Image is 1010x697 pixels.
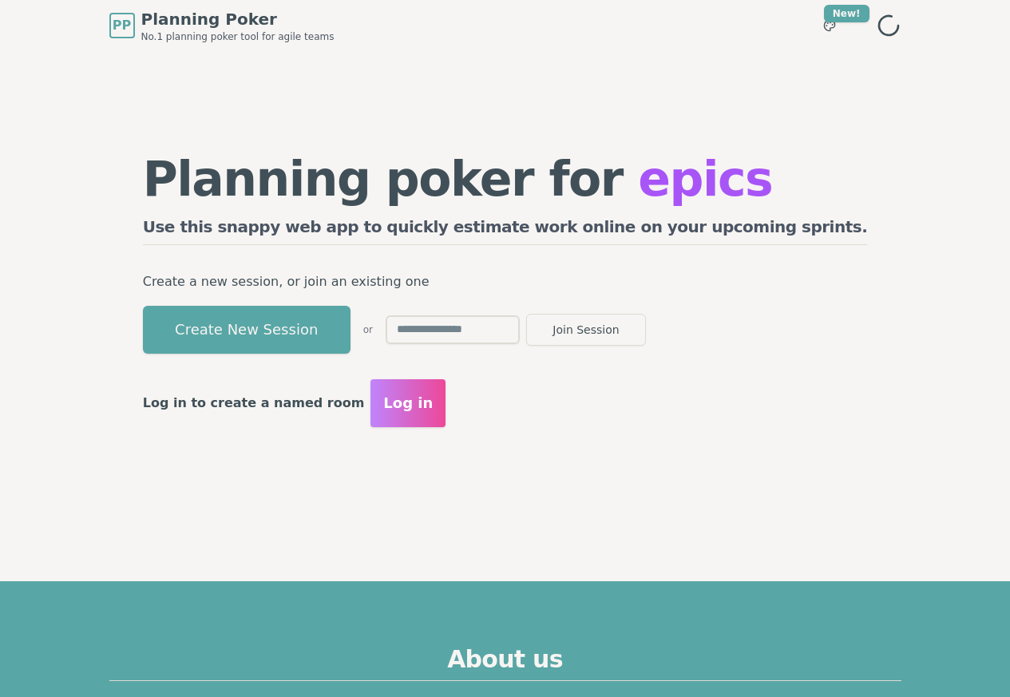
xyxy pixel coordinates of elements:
[141,8,335,30] span: Planning Poker
[815,11,844,40] button: New!
[824,5,869,22] div: New!
[109,8,335,43] a: PPPlanning PokerNo.1 planning poker tool for agile teams
[113,16,131,35] span: PP
[363,323,373,336] span: or
[143,271,868,293] p: Create a new session, or join an existing one
[143,306,351,354] button: Create New Session
[638,151,772,207] span: epics
[383,392,433,414] span: Log in
[143,155,868,203] h1: Planning poker for
[109,645,901,681] h2: About us
[370,379,446,427] button: Log in
[526,314,646,346] button: Join Session
[143,216,868,245] h2: Use this snappy web app to quickly estimate work online on your upcoming sprints.
[143,392,365,414] p: Log in to create a named room
[141,30,335,43] span: No.1 planning poker tool for agile teams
